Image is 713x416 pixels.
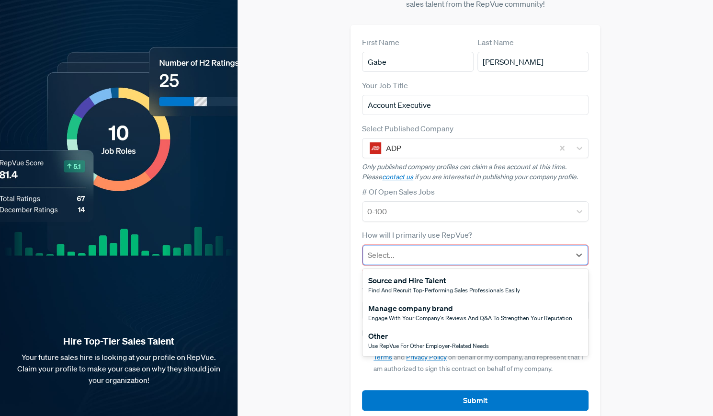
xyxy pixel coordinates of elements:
[362,95,589,115] input: Title
[362,300,589,320] input: Email
[362,36,399,48] label: First Name
[362,80,408,91] label: Your Job Title
[362,123,453,134] label: Select Published Company
[406,353,447,361] a: Privacy Policy
[362,162,589,182] p: Only published company profiles can claim a free account at this time. Please if you are interest...
[362,285,401,296] label: Work Email
[368,342,489,350] span: Use RepVue for other employer-related needs
[362,390,589,411] button: Submit
[15,351,222,386] p: Your future sales hire is looking at your profile on RepVue. Claim your profile to make your case...
[362,186,435,197] label: # Of Open Sales Jobs
[370,142,381,154] img: ADP
[362,52,474,72] input: First Name
[368,286,520,294] span: Find and recruit top-performing sales professionals easily
[15,335,222,347] strong: Hire Top-Tier Sales Talent
[477,52,589,72] input: Last Name
[477,36,514,48] label: Last Name
[368,302,572,314] div: Manage company brand
[362,268,540,276] span: Please make a selection from the How will I primarily use RepVue?
[382,173,413,181] a: contact us
[368,314,572,322] span: Engage with your company's reviews and Q&A to strengthen your reputation
[368,330,489,342] div: Other
[373,353,392,361] a: Terms
[368,275,520,286] div: Source and Hire Talent
[362,229,472,241] label: How will I primarily use RepVue?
